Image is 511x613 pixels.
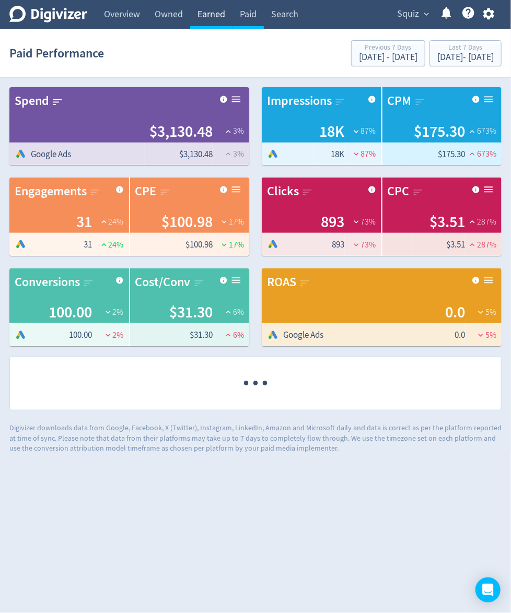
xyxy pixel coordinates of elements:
[315,239,345,251] span: 893
[283,329,323,341] span: Google Ads
[412,239,465,251] span: $3.51
[361,148,376,160] span: 87 %
[260,357,270,410] span: ·
[361,239,376,251] span: 73 %
[361,125,376,137] span: 87 %
[70,239,92,251] span: 31
[50,329,92,341] span: 100.00
[388,92,412,110] div: CPM
[422,9,431,19] span: expand_more
[31,148,71,161] span: Google Ads
[397,6,419,22] span: Squiz
[15,92,49,110] div: Spend
[113,306,124,318] span: 2 %
[9,423,502,454] p: Digivizer downloads data from Google, Facebook, X (Twitter), Instagram, LinkedIn, Amazon and Micr...
[135,274,191,291] div: Cost/Conv
[161,211,213,233] span: $100.98
[153,239,213,251] span: $100.98
[351,40,425,66] button: Previous 7 Days[DATE] - [DATE]
[477,239,496,251] span: 287 %
[320,121,345,143] span: 18K
[361,216,376,228] span: 73 %
[359,44,417,53] div: Previous 7 Days
[77,211,92,233] span: 31
[233,148,244,160] span: 3 %
[109,239,124,251] span: 24 %
[135,183,157,201] div: CPE
[15,183,87,201] div: Engagements
[113,329,124,341] span: 2 %
[485,329,496,341] span: 5 %
[109,216,124,228] span: 24 %
[233,306,244,318] span: 6 %
[477,125,496,137] span: 673 %
[49,301,92,323] span: 100.00
[437,53,494,62] div: [DATE] - [DATE]
[429,40,502,66] button: Last 7 Days[DATE]- [DATE]
[145,148,213,161] span: $3,130.48
[233,125,244,137] span: 3 %
[149,121,213,143] span: $3,130.48
[477,216,496,228] span: 287 %
[393,6,432,22] button: Squiz
[405,148,465,161] span: $175.30
[321,211,345,233] span: 893
[241,357,251,410] span: ·
[229,239,244,251] span: 17 %
[156,329,213,341] span: $31.30
[15,274,80,291] div: Conversions
[477,148,496,160] span: 673 %
[267,183,299,201] div: Clicks
[475,577,501,603] div: Open Intercom Messenger
[229,216,244,228] span: 17 %
[233,329,244,341] span: 6 %
[437,44,494,53] div: Last 7 Days
[414,121,465,143] span: $175.30
[313,148,345,161] span: 18K
[485,306,496,318] span: 5 %
[267,92,332,110] div: Impressions
[251,357,260,410] span: ·
[169,301,213,323] span: $31.30
[445,301,465,323] span: 0.0
[437,329,465,341] span: 0.0
[429,211,465,233] span: $3.51
[388,183,410,201] div: CPC
[9,37,104,70] h1: Paid Performance
[267,274,296,291] div: ROAS
[359,53,417,62] div: [DATE] - [DATE]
